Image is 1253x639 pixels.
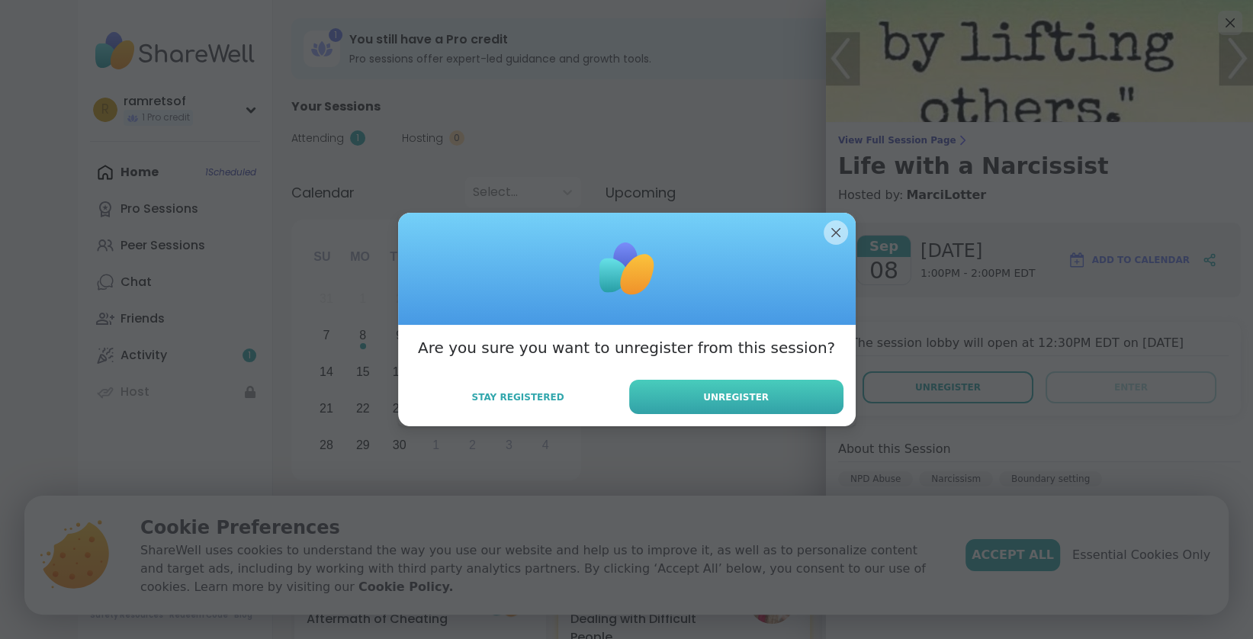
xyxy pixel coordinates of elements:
[629,380,843,414] button: Unregister
[589,231,665,307] img: ShareWell Logomark
[418,337,835,358] h3: Are you sure you want to unregister from this session?
[703,390,769,404] span: Unregister
[410,381,626,413] button: Stay Registered
[471,390,564,404] span: Stay Registered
